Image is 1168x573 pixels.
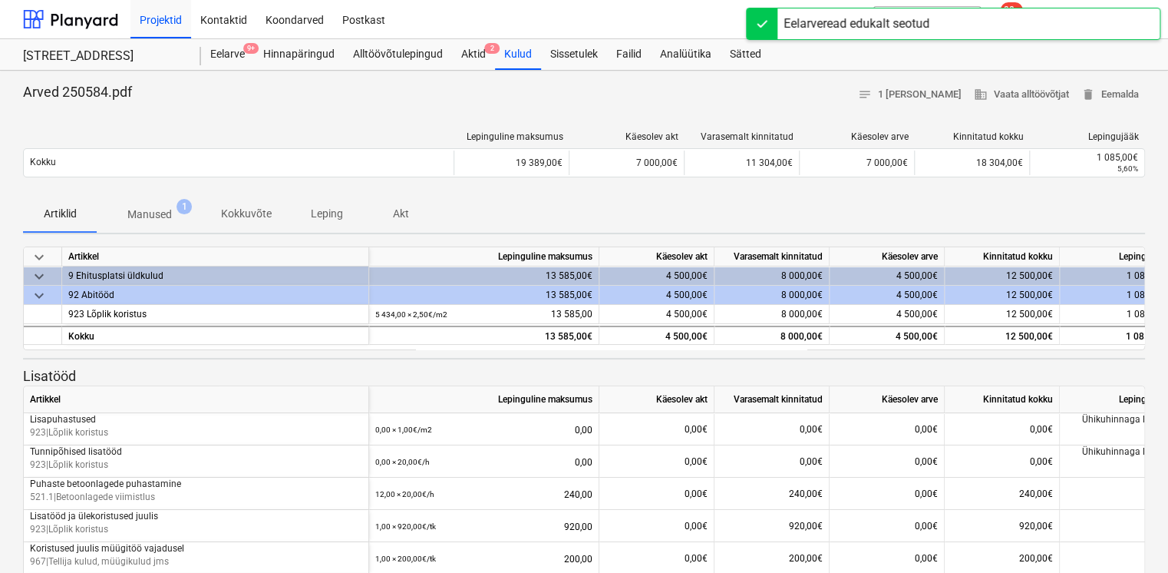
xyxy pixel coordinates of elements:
[30,542,362,555] p: Koristused juulis müügitöö vajadusel
[375,413,592,446] div: 0,00
[460,131,563,142] div: Lepinguline maksumus
[945,386,1060,413] div: Kinnitatud kokku
[254,39,344,70] div: Hinnapäringud
[243,43,259,54] span: 9+
[651,39,721,70] a: Analüütika
[1091,499,1168,573] iframe: Chat Widget
[221,206,272,222] p: Kokkuvõte
[30,445,362,459] p: Tunnipõhised lisatööd
[30,286,48,305] span: keyboard_arrow_down
[858,86,962,104] span: 1 [PERSON_NAME]
[599,445,714,478] div: 0,00€
[830,478,945,510] div: 0,00€
[375,310,447,319] small: 5 434,00 × 2,50€ / m2
[369,286,599,305] div: 13 585,00€
[1066,478,1168,510] div: 0,00€
[201,39,254,70] a: Eelarve9+
[945,478,1060,510] div: 240,00€
[1066,510,1168,542] div: 0,00€
[30,426,362,439] p: 923 | Lõplik koristus
[945,286,1060,305] div: 12 500,00€
[830,413,945,445] div: 0,00€
[30,413,362,426] p: Lisapuhastused
[344,39,452,70] a: Alltöövõtulepingud
[30,510,362,523] p: Lisatööd ja ülekoristused juulis
[375,522,436,531] small: 1,00 × 920,00€ / tk
[945,267,1060,286] div: 12 500,00€
[599,247,714,267] div: Käesolev akt
[201,39,254,70] div: Eelarve
[1066,445,1168,459] p: Ühikuhinnaga leping
[1066,305,1168,324] div: 1 085,00€
[830,510,945,542] div: 0,00€
[830,326,945,345] div: 4 500,00€
[599,326,714,345] div: 4 500,00€
[1036,131,1139,142] div: Lepingujääk
[691,131,794,142] div: Varasemalt kinnitatud
[830,305,945,324] div: 4 500,00€
[375,555,436,563] small: 1,00 × 200,00€ / tk
[607,39,651,70] a: Failid
[830,286,945,305] div: 4 500,00€
[30,523,362,536] p: 923 | Lõplik koristus
[799,151,914,175] div: 7 000,00€
[23,48,183,65] div: [STREET_ADDRESS]
[714,286,830,305] div: 8 000,00€
[714,510,830,542] div: 920,00€
[576,131,678,142] div: Käesolev akt
[599,510,714,542] div: 0,00€
[484,43,500,54] span: 2
[382,206,419,222] p: Akt
[569,151,684,175] div: 7 000,00€
[375,445,592,479] div: 0,00
[30,248,48,267] span: keyboard_arrow_down
[127,207,172,223] p: Manused
[914,151,1029,175] div: 18 304,00€
[369,386,599,413] div: Lepinguline maksumus
[30,267,48,286] span: keyboard_arrow_down
[30,555,362,568] p: 967 | Tellija kulud, müügikulud jms
[714,478,830,510] div: 240,00€
[24,386,369,413] div: Artikkel
[684,151,799,175] div: 11 304,00€
[599,267,714,286] div: 4 500,00€
[714,267,830,286] div: 8 000,00€
[452,39,495,70] a: Aktid2
[721,39,770,70] a: Sätted
[62,326,369,345] div: Kokku
[806,131,909,142] div: Käesolev arve
[375,478,592,511] div: 240,00
[495,39,541,70] a: Kulud
[541,39,607,70] a: Sissetulek
[68,290,114,300] span: 92 Abitööd
[1036,152,1138,163] div: 1 085,00€
[968,83,1075,107] button: Vaata alltöövõtjat
[599,305,714,324] div: 4 500,00€
[1081,88,1095,101] span: delete
[30,491,362,504] p: 521.1 | Betoonlagede viimistlus
[1081,86,1139,104] span: Eemalda
[599,386,714,413] div: Käesolev akt
[30,459,362,472] p: 923 | Lõplik koristus
[1066,413,1168,426] p: Ühikuhinnaga leping
[852,83,968,107] button: 1 [PERSON_NAME]
[375,305,592,324] div: 13 585,00
[974,88,988,101] span: business
[308,206,345,222] p: Leping
[784,15,929,33] div: Eelarveread edukalt seotud
[945,445,1060,478] div: 0,00€
[714,386,830,413] div: Varasemalt kinnitatud
[830,267,945,286] div: 4 500,00€
[858,88,872,101] span: notes
[23,83,132,101] p: Arved 250584.pdf
[41,206,78,222] p: Artiklid
[714,247,830,267] div: Varasemalt kinnitatud
[375,490,434,498] small: 12,00 × 20,00€ / h
[599,413,714,445] div: 0,00€
[1075,83,1145,107] button: Eemalda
